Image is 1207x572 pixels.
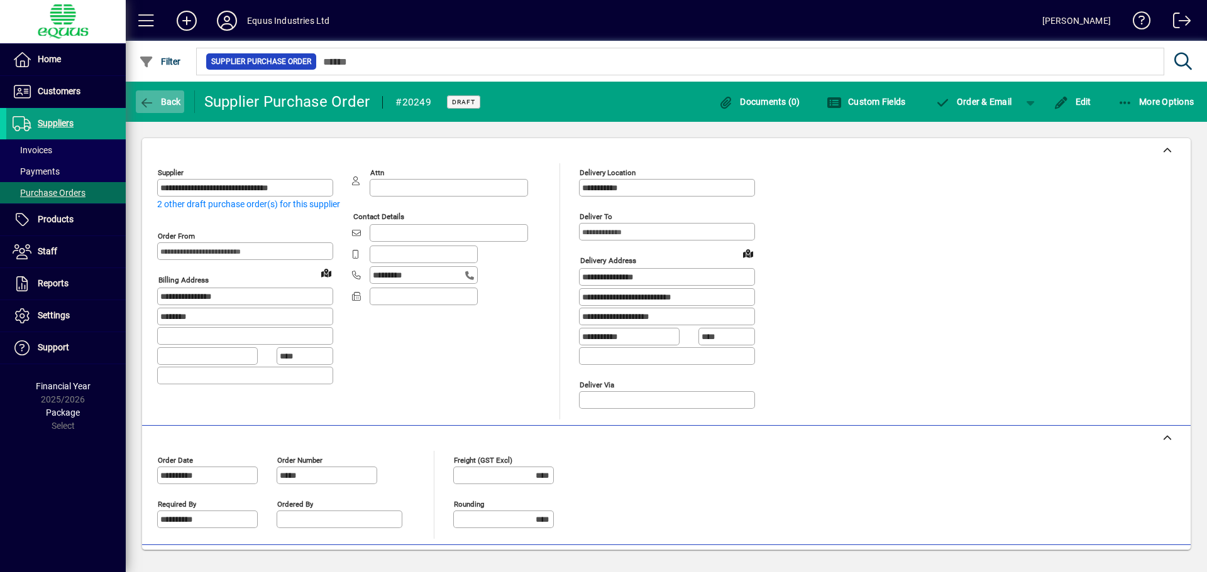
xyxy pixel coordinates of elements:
[370,168,384,177] mat-label: Attn
[126,90,195,113] app-page-header-button: Back
[824,90,909,113] button: Custom Fields
[38,342,69,352] span: Support
[38,278,69,288] span: Reports
[316,262,336,283] a: View on map
[207,9,247,32] button: Profile
[13,145,52,155] span: Invoices
[38,54,61,64] span: Home
[139,97,181,107] span: Back
[139,57,181,67] span: Filter
[1164,3,1191,43] a: Logout
[580,168,636,177] mat-label: Delivery Location
[38,118,74,128] span: Suppliers
[580,380,614,389] mat-label: Deliver via
[1123,3,1151,43] a: Knowledge Base
[452,98,475,106] span: Draft
[1050,90,1094,113] button: Edit
[38,310,70,320] span: Settings
[6,268,126,299] a: Reports
[13,166,60,176] span: Payments
[738,243,758,263] a: View on map
[715,90,803,113] button: Documents (0)
[36,381,91,391] span: Financial Year
[719,97,800,107] span: Documents (0)
[204,92,370,112] div: Supplier Purchase Order
[454,499,484,508] mat-label: Rounding
[6,76,126,107] a: Customers
[46,407,80,418] span: Package
[935,97,1011,107] span: Order & Email
[580,212,612,221] mat-label: Deliver To
[6,161,126,182] a: Payments
[827,97,906,107] span: Custom Fields
[211,55,311,68] span: Supplier Purchase Order
[167,9,207,32] button: Add
[277,455,322,464] mat-label: Order number
[929,90,1018,113] button: Order & Email
[277,499,313,508] mat-label: Ordered by
[158,168,184,177] mat-label: Supplier
[1042,11,1111,31] div: [PERSON_NAME]
[38,86,80,96] span: Customers
[6,44,126,75] a: Home
[136,90,184,113] button: Back
[38,214,74,224] span: Products
[1115,90,1198,113] button: More Options
[454,455,512,464] mat-label: Freight (GST excl)
[38,246,57,256] span: Staff
[1054,97,1091,107] span: Edit
[6,182,126,203] a: Purchase Orders
[158,499,196,508] mat-label: Required by
[6,139,126,161] a: Invoices
[13,188,85,198] span: Purchase Orders
[1118,97,1194,107] span: More Options
[6,332,126,364] a: Support
[247,11,330,31] div: Equus Industries Ltd
[136,50,184,73] button: Filter
[6,300,126,332] a: Settings
[6,236,126,267] a: Staff
[395,92,431,112] div: #20249
[158,455,193,464] mat-label: Order date
[6,204,126,235] a: Products
[158,232,195,240] mat-label: Order from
